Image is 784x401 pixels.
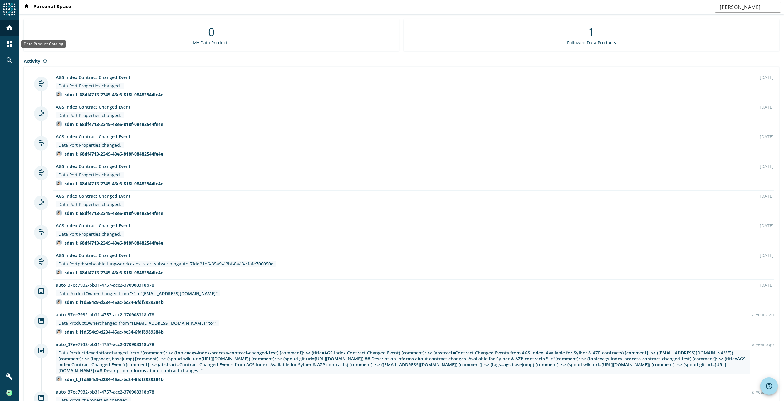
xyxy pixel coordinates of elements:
[56,376,62,382] img: avatar
[86,350,110,356] span: description
[65,299,164,305] div: sdm_t_f1d554c9-d234-45ac-bc34-6fdf8989384b
[58,350,747,374] div: Data Product changed from " " to
[56,269,62,275] img: avatar
[760,163,774,169] div: [DATE]
[56,240,62,246] img: avatar
[58,231,121,237] div: Data Port Properties changed.
[140,290,218,296] span: "[EMAIL_ADDRESS][DOMAIN_NAME]"
[56,312,154,318] a: auto_37ee7932-bb31-4757-acc2-370908318b78
[760,252,774,258] div: [DATE]
[760,104,774,110] div: [DATE]
[56,299,62,305] img: avatar
[65,121,163,127] div: sdm_t_68df4713-2349-43e6-818f-08482544fe4e
[65,151,163,157] div: sdm_t_68df4713-2349-43e6-818f-08482544fe4e
[21,40,66,48] div: Data Product Catalog
[760,74,774,80] div: [DATE]
[760,134,774,140] div: [DATE]
[56,134,130,140] a: AGS Index Contract Changed Event
[58,83,121,89] div: Data Port Properties changed.
[760,193,774,199] div: [DATE]
[6,24,13,32] mat-icon: home
[132,320,205,326] span: [EMAIL_ADDRESS][DOMAIN_NAME]
[56,91,62,97] img: avatar
[58,172,121,178] div: Data Port Properties changed.
[43,59,47,63] mat-icon: info_outline
[58,356,746,374] span: "[comment]: <> (topic=ags-index-process-contract-changed-test) [comment]: <> (title=AGS Index Con...
[23,3,30,11] mat-icon: home
[6,373,13,380] mat-icon: build
[56,74,130,80] a: AGS Index Contract Changed Event
[58,350,733,362] span: [comment]: <> (topic=ags-index-process-contract-changed-test) [comment]: <> (title=AGS Index Cont...
[65,92,163,97] div: sdm_t_68df4713-2349-43e6-818f-08482544fe4e
[20,2,74,13] button: Personal Space
[765,382,773,390] mat-icon: help_outline
[56,163,130,169] a: AGS Index Contract Changed Event
[56,151,62,157] img: avatar
[567,40,616,46] div: Followed Data Products
[56,121,62,127] img: avatar
[24,58,779,64] div: Activity
[6,40,13,48] mat-icon: dashboard
[65,270,163,275] div: sdm_t_68df4713-2349-43e6-818f-08482544fe4e
[6,390,12,396] img: 8ef6eae738893911f7e6419249ab375e
[65,240,163,246] div: sdm_t_68df4713-2349-43e6-818f-08482544fe4e
[56,180,62,186] img: avatar
[65,376,164,382] div: sdm_t_f1d554c9-d234-45ac-bc34-6fdf8989384b
[6,57,13,64] mat-icon: search
[58,142,121,148] div: Data Port Properties changed.
[752,389,774,395] div: a year ago
[3,3,16,16] img: spoud-logo.svg
[86,290,100,296] span: Owner
[752,312,774,318] div: a year ago
[56,341,154,347] a: auto_37ee7932-bb31-4757-acc2-370908318b78
[213,320,216,326] span: ""
[56,193,130,199] a: AGS Index Contract Changed Event
[58,261,274,267] div: Data Port auto_7fdd21d6-35a9-43bf-8a43-cfafe706050d
[58,320,216,326] div: Data Product changed from " " to
[208,24,215,40] div: 0
[65,329,164,335] div: sdm_t_f1d554c9-d234-45ac-bc34-6fdf8989384b
[78,261,179,267] span: pdv-mbaableitung-service-test start subscribing
[56,329,62,335] img: avatar
[65,210,163,216] div: sdm_t_68df4713-2349-43e6-818f-08482544fe4e
[56,282,154,288] a: auto_37ee7932-bb31-4757-acc2-370908318b78
[86,320,100,326] span: Owner
[56,389,154,395] a: auto_37ee7932-bb31-4757-acc2-370908318b78
[56,252,130,258] a: AGS Index Contract Changed Event
[23,3,71,11] span: Personal Space
[56,223,130,229] a: AGS Index Contract Changed Event
[65,181,163,186] div: sdm_t_68df4713-2349-43e6-818f-08482544fe4e
[752,341,774,347] div: a year ago
[58,201,121,207] div: Data Port Properties changed.
[56,104,130,110] a: AGS Index Contract Changed Event
[58,290,218,296] div: Data Product changed from " " to
[58,112,121,118] div: Data Port Properties changed.
[56,210,62,216] img: avatar
[193,40,230,46] div: My Data Products
[760,223,774,229] div: [DATE]
[760,282,774,288] div: [DATE]
[588,24,595,40] div: 1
